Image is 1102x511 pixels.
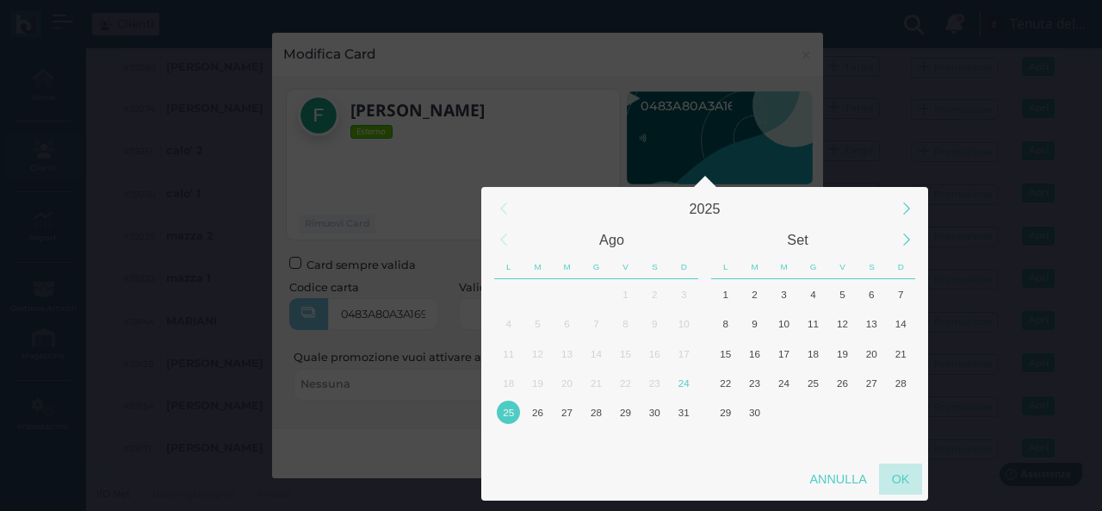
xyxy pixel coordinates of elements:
div: Giovedì, Settembre 4 [799,279,828,308]
div: Martedì, Settembre 23 [740,368,770,397]
div: Domenica, Ottobre 12 [886,427,915,457]
div: Venerdì, Agosto 22 [610,368,640,397]
div: Sabato, Agosto 30 [640,398,669,427]
div: 25 [802,371,825,395]
div: Mercoledì, Settembre 10 [770,309,799,339]
div: 21 [889,342,913,365]
div: Martedì [740,255,770,279]
div: Giovedì [582,255,611,279]
div: 1 [614,283,637,306]
div: Giovedì, Luglio 31 [582,279,611,308]
div: Mercoledì, Settembre 3 [770,279,799,308]
div: Previous Month [485,221,522,259]
div: Mercoledì, Settembre 24 [770,368,799,397]
div: Mercoledì, Ottobre 8 [770,427,799,457]
div: 29 [714,401,737,424]
div: Mercoledì, Agosto 20 [553,368,582,397]
div: 26 [526,401,549,424]
div: Mercoledì, Settembre 17 [770,339,799,368]
div: Mercoledì, Ottobre 1 [770,398,799,427]
div: Venerdì [828,255,857,279]
div: 16 [743,342,766,365]
div: Martedì, Agosto 12 [523,339,553,368]
div: 10 [672,312,696,335]
div: 19 [831,342,854,365]
div: Settembre [705,224,891,255]
div: Venerdì, Settembre 19 [827,339,857,368]
div: Venerdì, Settembre 12 [827,309,857,339]
div: Sabato, Agosto 9 [640,309,669,339]
div: 15 [614,342,637,365]
div: 9 [643,312,666,335]
div: Domenica, Agosto 17 [669,339,698,368]
div: Mercoledì, Luglio 30 [553,279,582,308]
div: Lunedì, Settembre 29 [711,398,740,427]
div: Venerdì, Agosto 1 [610,279,640,308]
div: 20 [860,342,883,365]
div: Sabato, Ottobre 4 [857,398,886,427]
div: 7 [585,312,608,335]
div: Lunedì, Agosto 18 [494,368,523,397]
div: Martedì, Ottobre 7 [740,427,770,457]
div: 28 [585,401,608,424]
div: 22 [614,371,637,395]
div: Venerdì, Ottobre 3 [827,398,857,427]
div: Giovedì, Settembre 18 [799,339,828,368]
div: Lunedì, Settembre 1 [711,279,740,308]
div: 4 [802,283,825,306]
div: Sabato, Settembre 27 [857,368,886,397]
div: Sabato, Settembre 6 [640,427,669,457]
div: Giovedì, Ottobre 2 [799,398,828,427]
div: Domenica, Agosto 31 [669,398,698,427]
div: Martedì, Settembre 16 [740,339,770,368]
div: Domenica [669,255,698,279]
div: Lunedì, Settembre 15 [711,339,740,368]
div: 30 [743,401,766,424]
div: Mercoledì [553,255,582,279]
div: Venerdì [611,255,641,279]
div: 12 [526,342,549,365]
div: Oggi, Domenica, Agosto 24 [669,368,698,397]
div: Sabato, Agosto 2 [640,279,669,308]
div: Sabato, Agosto 23 [640,368,669,397]
div: Next Year [888,190,925,227]
div: 26 [831,371,854,395]
div: 9 [743,312,766,335]
div: Sabato, Ottobre 11 [857,427,886,457]
div: Martedì, Agosto 26 [523,398,553,427]
div: Giovedì, Agosto 28 [582,398,611,427]
div: Mercoledì [770,255,799,279]
div: Giovedì, Agosto 7 [582,309,611,339]
div: Domenica, Settembre 14 [886,309,915,339]
div: 18 [802,342,825,365]
div: Giovedì, Settembre 4 [582,427,611,457]
div: Domenica, Settembre 21 [886,339,915,368]
div: Sabato, Settembre 6 [857,279,886,308]
div: Mercoledì, Agosto 27 [553,398,582,427]
div: 8 [614,312,637,335]
div: 14 [585,342,608,365]
div: Lunedì, Settembre 1 [494,427,523,457]
div: Venerdì, Settembre 5 [610,427,640,457]
div: 6 [860,283,883,306]
div: Sabato, Agosto 16 [640,339,669,368]
div: 7 [889,283,913,306]
div: Next Month [888,221,925,259]
div: Lunedì, Ottobre 6 [711,427,740,457]
div: Martedì, Settembre 2 [740,279,770,308]
div: Lunedì, Agosto 25 [494,398,523,427]
div: 3 [772,283,796,306]
div: 2025 [519,193,891,224]
div: 23 [643,371,666,395]
div: 31 [672,401,696,424]
div: Venerdì, Settembre 26 [827,368,857,397]
div: Giovedì, Settembre 25 [799,368,828,397]
div: Agosto [519,224,705,255]
div: Martedì [523,255,553,279]
div: 6 [555,312,579,335]
div: Sabato [640,255,669,279]
div: Mercoledì, Settembre 3 [553,427,582,457]
div: Sabato, Settembre 13 [857,309,886,339]
div: Domenica, Ottobre 5 [886,398,915,427]
div: Giovedì, Ottobre 9 [799,427,828,457]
